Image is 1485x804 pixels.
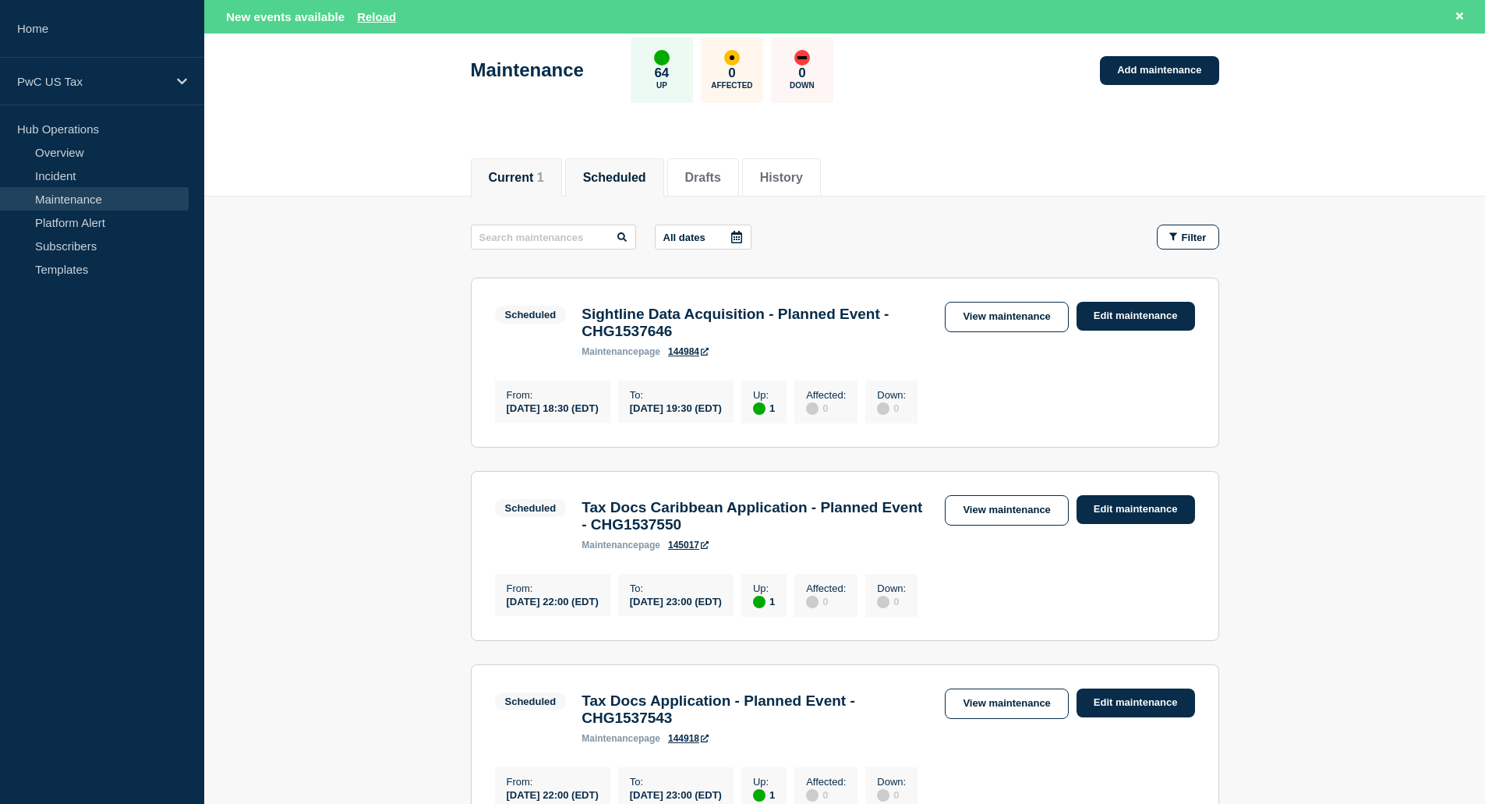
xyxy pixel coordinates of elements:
[582,692,929,727] h3: Tax Docs Application - Planned Event - CHG1537543
[630,401,722,414] div: [DATE] 19:30 (EDT)
[877,596,889,608] div: disabled
[507,401,599,414] div: [DATE] 18:30 (EDT)
[806,389,846,401] p: Affected :
[711,81,752,90] p: Affected
[582,499,929,533] h3: Tax Docs Caribbean Application - Planned Event - CHG1537550
[654,66,669,81] p: 64
[1100,56,1218,85] a: Add maintenance
[877,788,906,802] div: 0
[1157,225,1219,250] button: Filter
[794,50,810,66] div: down
[507,776,599,788] p: From :
[753,401,775,415] div: 1
[582,733,638,744] span: maintenance
[806,789,819,802] div: disabled
[582,540,660,551] p: page
[753,789,765,802] div: up
[630,788,722,801] div: [DATE] 23:00 (EDT)
[806,596,819,608] div: disabled
[1077,689,1195,717] a: Edit maintenance
[507,583,599,594] p: From :
[753,788,775,802] div: 1
[663,232,705,243] p: All dates
[507,389,599,401] p: From :
[668,346,709,357] a: 144984
[877,401,906,415] div: 0
[877,594,906,608] div: 0
[655,225,751,250] button: All dates
[877,402,889,415] div: disabled
[630,389,722,401] p: To :
[582,346,660,357] p: page
[505,696,557,707] div: Scheduled
[806,594,846,608] div: 0
[471,225,636,250] input: Search maintenances
[945,302,1068,332] a: View maintenance
[685,171,721,185] button: Drafts
[1077,495,1195,524] a: Edit maintenance
[17,75,167,88] p: PwC US Tax
[724,50,740,66] div: affected
[668,540,709,551] a: 145017
[630,594,722,607] div: [DATE] 23:00 (EDT)
[1077,302,1195,331] a: Edit maintenance
[806,776,846,788] p: Affected :
[668,733,709,744] a: 144918
[790,81,815,90] p: Down
[582,540,638,551] span: maintenance
[877,789,889,802] div: disabled
[471,59,584,81] h1: Maintenance
[728,66,735,81] p: 0
[654,50,670,66] div: up
[537,171,544,184] span: 1
[582,733,660,744] p: page
[1182,232,1207,243] span: Filter
[753,583,775,594] p: Up :
[877,389,906,401] p: Down :
[945,689,1068,719] a: View maintenance
[798,66,805,81] p: 0
[753,594,775,608] div: 1
[753,389,775,401] p: Up :
[877,583,906,594] p: Down :
[507,788,599,801] div: [DATE] 22:00 (EDT)
[806,788,846,802] div: 0
[505,309,557,321] div: Scheduled
[806,583,846,594] p: Affected :
[656,81,667,90] p: Up
[630,776,722,788] p: To :
[753,596,765,608] div: up
[226,10,345,23] span: New events available
[753,402,765,415] div: up
[877,776,906,788] p: Down :
[806,402,819,415] div: disabled
[945,495,1068,526] a: View maintenance
[507,594,599,607] div: [DATE] 22:00 (EDT)
[760,171,803,185] button: History
[505,502,557,514] div: Scheduled
[583,171,646,185] button: Scheduled
[357,10,396,23] button: Reload
[582,306,929,340] h3: Sightline Data Acquisition - Planned Event - CHG1537646
[489,171,544,185] button: Current 1
[753,776,775,788] p: Up :
[806,401,846,415] div: 0
[582,346,638,357] span: maintenance
[630,583,722,594] p: To :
